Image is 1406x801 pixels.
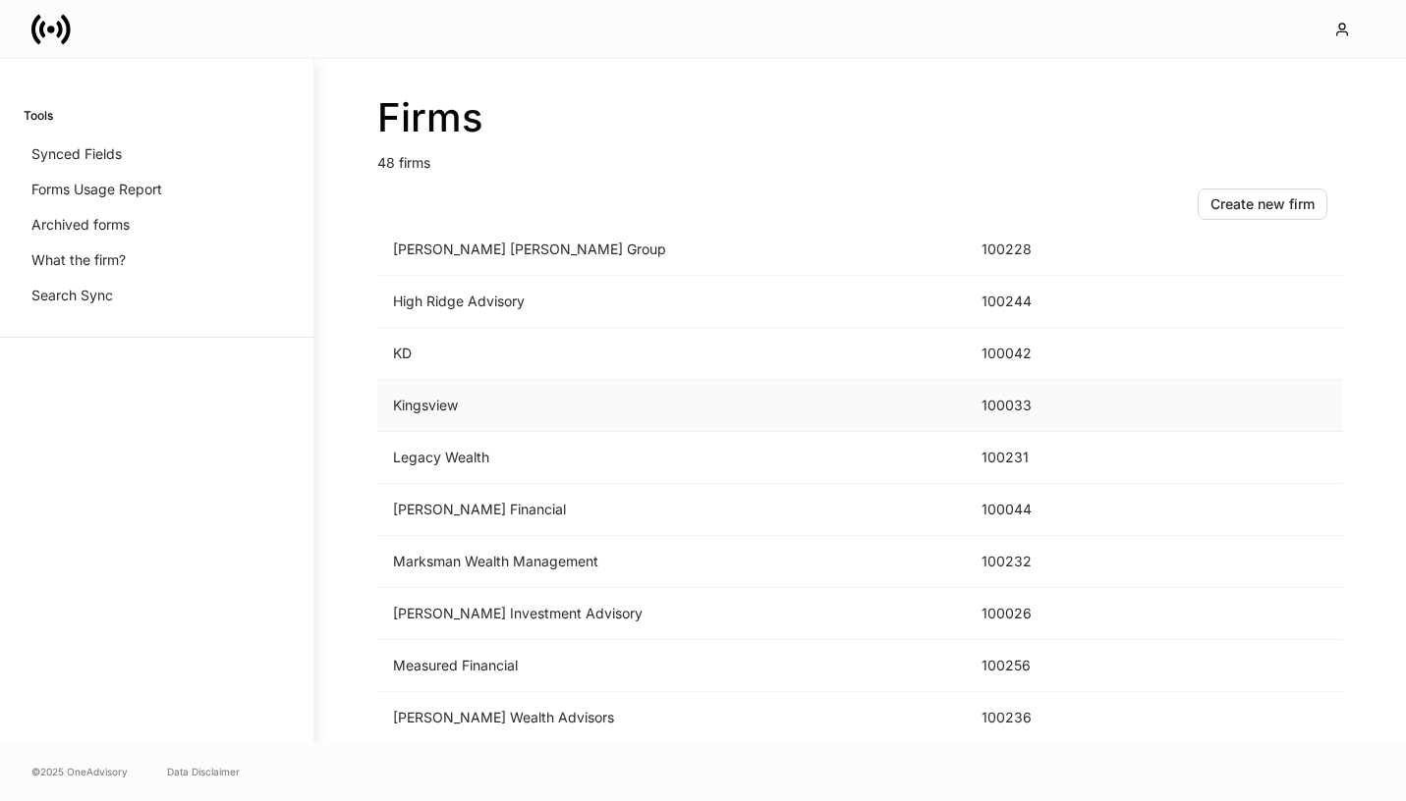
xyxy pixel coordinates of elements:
[24,207,290,242] a: Archived forms
[966,328,1115,380] td: 100042
[24,172,290,207] a: Forms Usage Report
[31,144,122,164] p: Synced Fields
[377,484,966,536] td: [PERSON_NAME] Financial
[377,692,966,744] td: [PERSON_NAME] Wealth Advisors
[377,536,966,588] td: Marksman Wealth Management
[377,380,966,432] td: Kingsview
[31,764,128,779] span: © 2025 OneAdvisory
[966,224,1115,276] td: 100228
[24,242,290,278] a: What the firm?
[966,276,1115,328] td: 100244
[31,180,162,199] p: Forms Usage Report
[966,432,1115,484] td: 100231
[966,588,1115,640] td: 100026
[31,286,113,305] p: Search Sync
[966,536,1115,588] td: 100232
[966,380,1115,432] td: 100033
[377,640,966,692] td: Measured Financial
[24,106,53,125] h6: Tools
[377,141,1343,173] p: 48 firms
[377,432,966,484] td: Legacy Wealth
[24,278,290,313] a: Search Sync
[31,215,130,235] p: Archived forms
[377,94,1343,141] h2: Firms
[1198,188,1327,220] button: Create new firm
[377,588,966,640] td: [PERSON_NAME] Investment Advisory
[377,224,966,276] td: [PERSON_NAME] [PERSON_NAME] Group
[24,136,290,172] a: Synced Fields
[31,250,126,270] p: What the firm?
[966,640,1115,692] td: 100256
[1210,194,1315,214] div: Create new firm
[377,328,966,380] td: KD
[966,692,1115,744] td: 100236
[167,764,240,779] a: Data Disclaimer
[966,484,1115,536] td: 100044
[377,276,966,328] td: High Ridge Advisory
